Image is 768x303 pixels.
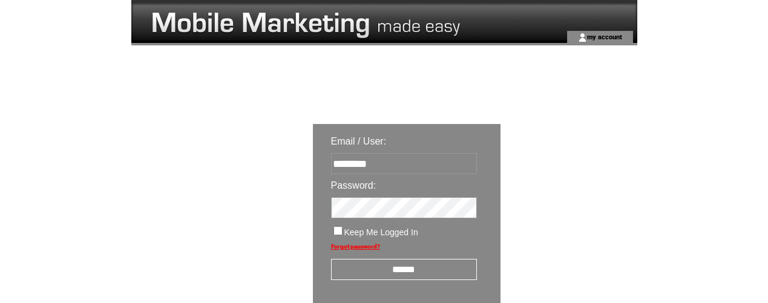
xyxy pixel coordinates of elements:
span: Email / User: [331,136,387,146]
span: Password: [331,180,376,191]
span: Keep Me Logged In [344,227,418,237]
img: account_icon.gif [578,33,587,42]
a: my account [587,33,622,41]
a: Forgot password? [331,243,380,250]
